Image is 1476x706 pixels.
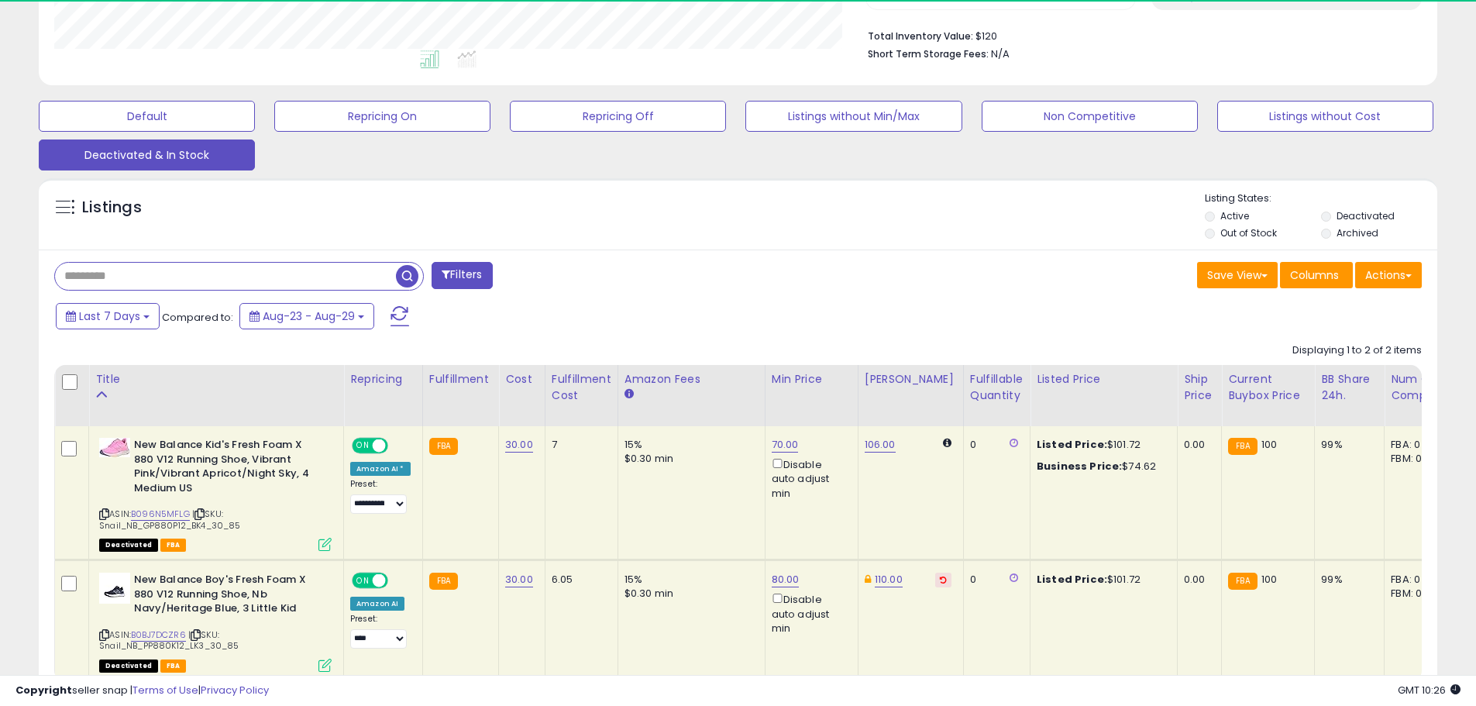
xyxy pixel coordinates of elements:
div: Fulfillment [429,371,492,387]
div: Min Price [772,371,852,387]
button: Actions [1355,262,1422,288]
button: Last 7 Days [56,303,160,329]
button: Deactivated & In Stock [39,139,255,170]
div: $101.72 [1037,573,1165,587]
div: Cost [505,371,538,387]
small: FBA [429,438,458,455]
div: Ship Price [1184,371,1215,404]
label: Active [1220,209,1249,222]
div: 0 [970,438,1018,452]
div: Displaying 1 to 2 of 2 items [1292,343,1422,358]
div: Listed Price [1037,371,1171,387]
small: FBA [429,573,458,590]
span: Columns [1290,267,1339,283]
a: 106.00 [865,437,896,453]
div: Num of Comp. [1391,371,1447,404]
button: Save View [1197,262,1278,288]
span: 2025-09-6 10:26 GMT [1398,683,1461,697]
label: Out of Stock [1220,226,1277,239]
div: 15% [624,438,753,452]
a: B0BJ7DCZR6 [131,629,186,642]
div: Preset: [350,614,411,649]
div: 0.00 [1184,438,1209,452]
div: Amazon AI * [350,462,411,476]
a: Terms of Use [132,683,198,697]
button: Listings without Min/Max [745,101,962,132]
p: Listing States: [1205,191,1437,206]
div: 6.05 [552,573,606,587]
div: Title [95,371,337,387]
div: Preset: [350,479,411,514]
img: 31V+x0HMEwL._SL40_.jpg [99,573,130,604]
a: 30.00 [505,437,533,453]
div: BB Share 24h. [1321,371,1378,404]
div: $74.62 [1037,460,1165,474]
span: FBA [160,660,187,673]
div: $0.30 min [624,452,753,466]
a: Privacy Policy [201,683,269,697]
span: All listings that are unavailable for purchase on Amazon for any reason other than out-of-stock [99,539,158,552]
div: 7 [552,438,606,452]
div: FBM: 0 [1391,452,1442,466]
div: Fulfillment Cost [552,371,611,404]
strong: Copyright [15,683,72,697]
button: Default [39,101,255,132]
span: Compared to: [162,310,233,325]
button: Repricing Off [510,101,726,132]
span: Last 7 Days [79,308,140,324]
b: Short Term Storage Fees: [868,47,989,60]
div: 0 [970,573,1018,587]
div: Disable auto adjust min [772,591,846,635]
b: Listed Price: [1037,437,1107,452]
div: seller snap | | [15,684,269,698]
div: FBM: 0 [1391,587,1442,601]
span: ON [353,574,373,587]
div: ASIN: [99,573,332,670]
div: Amazon Fees [624,371,759,387]
span: OFF [386,574,411,587]
h5: Listings [82,197,142,219]
a: B096N5MFLG [131,508,190,521]
b: Total Inventory Value: [868,29,973,43]
div: Amazon AI [350,597,404,611]
div: Repricing [350,371,416,387]
span: Aug-23 - Aug-29 [263,308,355,324]
button: Non Competitive [982,101,1198,132]
b: New Balance Kid's Fresh Foam X 880 V12 Running Shoe, Vibrant Pink/Vibrant Apricot/Night Sky, 4 Me... [134,438,322,499]
span: N/A [991,46,1010,61]
button: Repricing On [274,101,490,132]
div: FBA: 0 [1391,573,1442,587]
label: Archived [1337,226,1378,239]
button: Listings without Cost [1217,101,1433,132]
b: New Balance Boy's Fresh Foam X 880 V12 Running Shoe, Nb Navy/Heritage Blue, 3 Little Kid [134,573,322,620]
li: $120 [868,26,1410,44]
div: ASIN: [99,438,332,549]
span: 100 [1261,437,1277,452]
div: $0.30 min [624,587,753,601]
b: Business Price: [1037,459,1122,474]
div: FBA: 0 [1391,438,1442,452]
div: 15% [624,573,753,587]
span: FBA [160,539,187,552]
span: | SKU: Snail_NB_PP880K12_LK3_30_85 [99,629,239,652]
span: All listings that are unavailable for purchase on Amazon for any reason other than out-of-stock [99,660,158,673]
small: FBA [1228,573,1257,590]
span: ON [353,439,373,453]
span: OFF [386,439,411,453]
div: 99% [1321,438,1372,452]
small: Amazon Fees. [624,387,634,401]
b: Listed Price: [1037,572,1107,587]
a: 80.00 [772,572,800,587]
div: Disable auto adjust min [772,456,846,501]
div: 99% [1321,573,1372,587]
div: Fulfillable Quantity [970,371,1024,404]
button: Columns [1280,262,1353,288]
span: 100 [1261,572,1277,587]
label: Deactivated [1337,209,1395,222]
a: 30.00 [505,572,533,587]
a: 70.00 [772,437,799,453]
small: FBA [1228,438,1257,455]
button: Aug-23 - Aug-29 [239,303,374,329]
div: $101.72 [1037,438,1165,452]
div: Current Buybox Price [1228,371,1308,404]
